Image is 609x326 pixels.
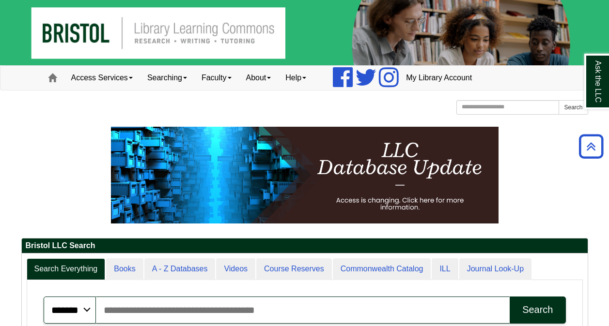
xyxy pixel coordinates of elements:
[522,304,553,315] div: Search
[576,140,607,153] a: Back to Top
[432,258,458,280] a: ILL
[510,296,565,324] button: Search
[216,258,255,280] a: Videos
[64,66,140,90] a: Access Services
[22,238,588,253] h2: Bristol LLC Search
[194,66,239,90] a: Faculty
[106,258,143,280] a: Books
[111,127,499,223] img: HTML tutorial
[239,66,279,90] a: About
[256,258,332,280] a: Course Reserves
[399,66,479,90] a: My Library Account
[140,66,194,90] a: Searching
[333,258,431,280] a: Commonwealth Catalog
[144,258,216,280] a: A - Z Databases
[278,66,313,90] a: Help
[459,258,531,280] a: Journal Look-Up
[559,100,588,115] button: Search
[27,258,106,280] a: Search Everything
